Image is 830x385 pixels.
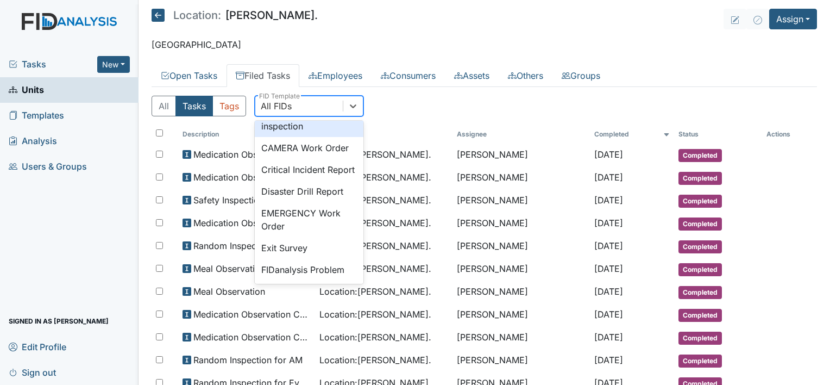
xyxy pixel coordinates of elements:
[255,281,363,302] div: Fire Drill Report
[152,38,817,51] p: [GEOGRAPHIC_DATA]
[319,353,431,367] span: Location : [PERSON_NAME].
[452,235,590,258] td: [PERSON_NAME]
[594,263,623,274] span: [DATE]
[319,331,431,344] span: Location : [PERSON_NAME].
[255,137,363,159] div: CAMERA Work Order
[678,263,722,276] span: Completed
[227,64,299,87] a: Filed Tasks
[152,9,318,22] h5: [PERSON_NAME].
[678,218,722,231] span: Completed
[299,64,372,87] a: Employees
[594,195,623,206] span: [DATE]
[552,64,609,87] a: Groups
[319,308,431,321] span: Location : [PERSON_NAME].
[193,216,311,229] span: Medication Observation Checklist
[594,286,623,297] span: [DATE]
[97,56,130,73] button: New
[255,259,363,281] div: FIDanalysis Problem
[452,303,590,326] td: [PERSON_NAME]
[319,148,431,161] span: Location : [PERSON_NAME].
[319,239,431,252] span: Location : [PERSON_NAME].
[193,148,311,161] span: Medication Observation Checklist
[678,286,722,299] span: Completed
[193,194,264,207] span: Safety Inspection
[178,125,316,144] th: Toggle SortBy
[319,216,431,229] span: Location : [PERSON_NAME].
[193,171,311,184] span: Medication Observation Checklist
[594,149,623,160] span: [DATE]
[193,308,311,321] span: Medication Observation Checklist
[678,355,722,368] span: Completed
[594,218,623,228] span: [DATE]
[499,64,552,87] a: Others
[9,313,109,330] span: Signed in as [PERSON_NAME]
[452,326,590,349] td: [PERSON_NAME]
[319,262,431,275] span: Location : [PERSON_NAME].
[452,166,590,189] td: [PERSON_NAME]
[678,172,722,185] span: Completed
[452,258,590,281] td: [PERSON_NAME]
[193,239,303,252] span: Random Inspection for AM
[152,96,176,116] button: All
[212,96,246,116] button: Tags
[255,181,363,202] div: Disaster Drill Report
[445,64,499,87] a: Assets
[152,64,227,87] a: Open Tasks
[594,240,623,251] span: [DATE]
[255,202,363,237] div: EMERGENCY Work Order
[674,125,762,144] th: Toggle SortBy
[255,237,363,259] div: Exit Survey
[678,332,722,345] span: Completed
[594,332,623,343] span: [DATE]
[175,96,213,116] button: Tasks
[678,195,722,208] span: Completed
[9,158,87,175] span: Users & Groups
[319,171,431,184] span: Location : [PERSON_NAME].
[762,125,816,144] th: Actions
[678,309,722,322] span: Completed
[319,194,431,207] span: Location : [PERSON_NAME].
[9,364,56,381] span: Sign out
[452,349,590,372] td: [PERSON_NAME]
[452,144,590,166] td: [PERSON_NAME]
[9,133,57,150] span: Analysis
[261,100,292,113] div: All FIDs
[372,64,445,87] a: Consumers
[594,172,623,183] span: [DATE]
[769,9,817,29] button: Assign
[594,355,623,365] span: [DATE]
[678,149,722,162] span: Completed
[193,285,265,298] span: Meal Observation
[255,159,363,181] div: Critical Incident Report
[452,281,590,303] td: [PERSON_NAME]
[156,129,163,136] input: Toggle All Rows Selected
[319,285,431,298] span: Location : [PERSON_NAME].
[9,82,44,98] span: Units
[173,10,221,21] span: Location:
[678,240,722,253] span: Completed
[452,189,590,212] td: [PERSON_NAME]
[193,262,265,275] span: Meal Observation
[594,309,623,320] span: [DATE]
[193,353,303,367] span: Random Inspection for AM
[452,125,590,144] th: Assignee
[9,338,66,355] span: Edit Profile
[452,212,590,235] td: [PERSON_NAME]
[152,96,246,116] div: Type filter
[9,58,97,71] a: Tasks
[315,125,452,144] th: Toggle SortBy
[9,107,64,124] span: Templates
[193,331,311,344] span: Medication Observation Checklist
[590,125,674,144] th: Toggle SortBy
